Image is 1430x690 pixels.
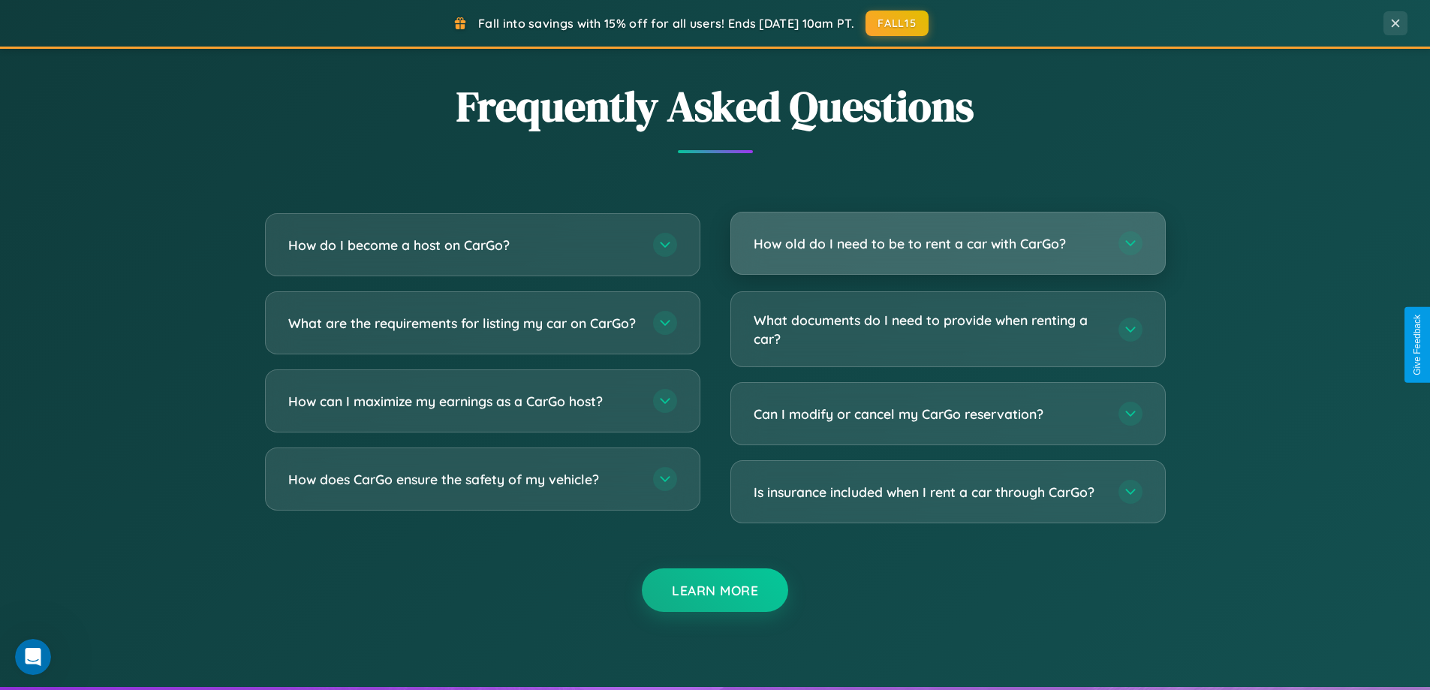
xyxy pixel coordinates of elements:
[754,405,1103,423] h3: Can I modify or cancel my CarGo reservation?
[866,11,929,36] button: FALL15
[478,16,854,31] span: Fall into savings with 15% off for all users! Ends [DATE] 10am PT.
[754,311,1103,348] h3: What documents do I need to provide when renting a car?
[642,568,788,612] button: Learn More
[288,470,638,489] h3: How does CarGo ensure the safety of my vehicle?
[754,234,1103,253] h3: How old do I need to be to rent a car with CarGo?
[15,639,51,675] iframe: Intercom live chat
[288,314,638,333] h3: What are the requirements for listing my car on CarGo?
[288,236,638,255] h3: How do I become a host on CarGo?
[1412,315,1422,375] div: Give Feedback
[265,77,1166,135] h2: Frequently Asked Questions
[754,483,1103,502] h3: Is insurance included when I rent a car through CarGo?
[288,392,638,411] h3: How can I maximize my earnings as a CarGo host?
